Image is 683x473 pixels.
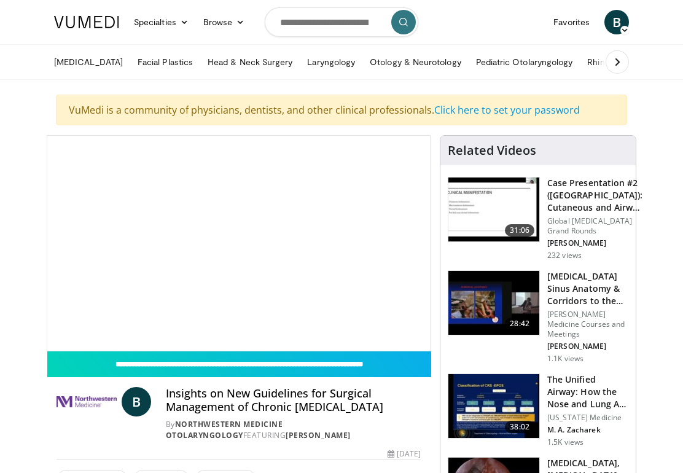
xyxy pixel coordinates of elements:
p: [PERSON_NAME] [547,238,642,248]
a: Otology & Neurotology [362,50,468,74]
p: [US_STATE] Medicine [547,413,628,423]
p: 1.1K views [547,354,583,364]
a: 38:02 The Unified Airway: How the Nose and Lung Are Connected? [US_STATE] Medicine M. A. Zacharek... [448,373,628,447]
a: Browse [196,10,252,34]
img: Northwestern Medicine Otolaryngology [57,387,117,416]
a: Rhinology & Allergy [580,50,671,74]
a: Favorites [546,10,597,34]
a: Facial Plastics [130,50,200,74]
h3: [MEDICAL_DATA] Sinus Anatomy & Corridors to the Skull Base [547,270,628,307]
img: VuMedi Logo [54,16,119,28]
p: 232 views [547,251,582,260]
div: [DATE] [388,448,421,459]
p: M. A. Zacharek [547,425,628,435]
p: 1.5K views [547,437,583,447]
h3: The Unified Airway: How the Nose and Lung Are Connected? [547,373,628,410]
a: Northwestern Medicine Otolaryngology [166,419,283,440]
span: 31:06 [505,224,534,237]
img: 283069f7-db48-4020-b5ba-d883939bec3b.150x105_q85_crop-smart_upscale.jpg [448,178,539,241]
a: B [604,10,629,34]
h3: Case Presentation #2 ([GEOGRAPHIC_DATA]): Cutaneous and Airway Lesions i… [547,177,642,214]
div: VuMedi is a community of physicians, dentists, and other clinical professionals. [56,95,627,125]
h4: Insights on New Guidelines for Surgical Management of Chronic [MEDICAL_DATA] [166,387,421,413]
a: Specialties [127,10,196,34]
a: Click here to set your password [434,103,580,117]
a: 28:42 [MEDICAL_DATA] Sinus Anatomy & Corridors to the Skull Base [PERSON_NAME] Medicine Courses a... [448,270,628,364]
a: 31:06 Case Presentation #2 ([GEOGRAPHIC_DATA]): Cutaneous and Airway Lesions i… Global [MEDICAL_D... [448,177,628,260]
img: fce5840f-3651-4d2e-85b0-3edded5ac8fb.150x105_q85_crop-smart_upscale.jpg [448,374,539,438]
span: 28:42 [505,318,534,330]
a: Pediatric Otolaryngology [469,50,580,74]
input: Search topics, interventions [265,7,418,37]
a: B [122,387,151,416]
img: 276d523b-ec6d-4eb7-b147-bbf3804ee4a7.150x105_q85_crop-smart_upscale.jpg [448,271,539,335]
p: [PERSON_NAME] Medicine Courses and Meetings [547,310,628,339]
div: By FEATURING [166,419,421,441]
h4: Related Videos [448,143,536,158]
video-js: Video Player [47,136,430,351]
p: Global [MEDICAL_DATA] Grand Rounds [547,216,642,236]
a: [PERSON_NAME] [286,430,351,440]
a: [MEDICAL_DATA] [47,50,130,74]
span: 38:02 [505,421,534,433]
a: Head & Neck Surgery [200,50,300,74]
p: [PERSON_NAME] [547,342,628,351]
a: Laryngology [300,50,362,74]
